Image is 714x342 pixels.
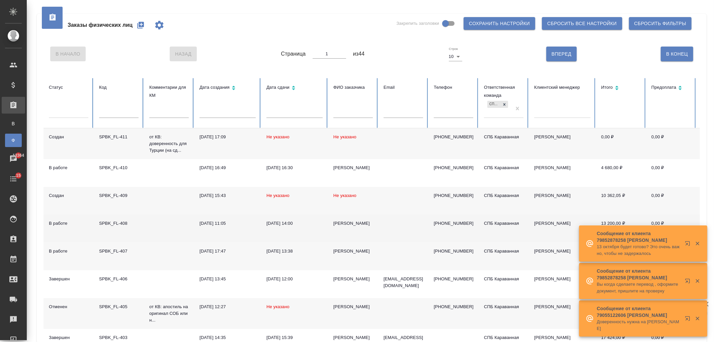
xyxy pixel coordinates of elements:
[200,334,256,341] div: [DATE] 14:35
[68,21,133,29] span: Заказы физических лиц
[484,248,524,255] div: СПБ Караванная
[596,187,646,215] td: 10 362,05 ₽
[434,164,473,171] p: [PHONE_NUMBER]
[681,237,697,253] button: Открыть в новой вкладке
[484,220,524,227] div: СПБ Караванная
[49,248,88,255] div: В работе
[597,319,681,332] p: Доверенность нужна на [PERSON_NAME]
[597,281,681,294] p: Вы когда сделаете перевод , оформите документ, пришлите на проверку
[49,192,88,199] div: Создан
[133,17,149,33] button: Создать
[596,128,646,159] td: 0,00 ₽
[99,220,139,227] div: SPBK_FL-408
[99,192,139,199] div: SPBK_FL-409
[266,248,323,255] div: [DATE] 13:38
[200,192,256,199] div: [DATE] 15:43
[434,248,473,255] p: [PHONE_NUMBER]
[99,83,139,91] div: Код
[99,134,139,140] div: SPBK_FL-411
[534,83,590,91] div: Клиентский менеджер
[99,334,139,341] div: SPBK_FL-403
[333,83,373,91] div: ФИО заказчика
[149,134,189,154] p: от КВ: доверенность для Турции (на сд...
[266,83,323,93] div: Сортировка
[529,243,596,270] td: [PERSON_NAME]
[266,134,290,139] span: Не указано
[396,20,439,27] span: Закрепить заголовки
[2,170,25,187] a: 15
[484,334,524,341] div: СПБ Караванная
[666,50,688,58] span: В Конец
[597,244,681,257] p: 13 октября будет готово? Это очень важно, чтобы не задержалось
[464,17,535,30] button: Сохранить настройки
[333,164,373,171] div: [PERSON_NAME]
[681,274,697,290] button: Открыть в новой вкладке
[434,134,473,140] p: [PHONE_NUMBER]
[2,150,25,167] a: 13364
[552,50,571,58] span: Вперед
[691,278,704,284] button: Закрыть
[200,164,256,171] div: [DATE] 16:49
[333,193,356,198] span: Не указано
[449,47,458,51] label: Строк
[597,305,681,319] p: Сообщение от клиента 79055122606 [PERSON_NAME]
[691,241,704,247] button: Закрыть
[5,134,22,147] a: Ф
[200,220,256,227] div: [DATE] 11:05
[49,164,88,171] div: В работе
[200,83,256,93] div: Сортировка
[661,47,693,61] button: В Конец
[629,17,692,30] button: Сбросить фильтры
[333,303,373,310] div: [PERSON_NAME]
[529,159,596,187] td: [PERSON_NAME]
[384,83,423,91] div: Email
[646,215,696,243] td: 0,00 ₽
[200,303,256,310] div: [DATE] 12:27
[681,312,697,328] button: Открыть в новой вкладке
[646,159,696,187] td: 0,00 ₽
[333,334,373,341] div: [PERSON_NAME]
[529,298,596,329] td: [PERSON_NAME]
[8,120,18,127] span: В
[434,192,473,199] p: [PHONE_NUMBER]
[200,134,256,140] div: [DATE] 17:09
[200,248,256,255] div: [DATE] 17:47
[484,276,524,282] div: СПБ Караванная
[691,316,704,322] button: Закрыть
[597,268,681,281] p: Сообщение от клиента 79852878258 [PERSON_NAME]
[200,276,256,282] div: [DATE] 13:45
[8,137,18,144] span: Ф
[529,187,596,215] td: [PERSON_NAME]
[266,276,323,282] div: [DATE] 12:00
[333,276,373,282] div: [PERSON_NAME]
[266,304,290,309] span: Не указано
[99,164,139,171] div: SPBK_FL-410
[484,134,524,140] div: СПБ Караванная
[469,19,530,28] span: Сохранить настройки
[529,128,596,159] td: [PERSON_NAME]
[49,83,88,91] div: Статус
[434,83,473,91] div: Телефон
[596,159,646,187] td: 4 680,00 ₽
[99,303,139,310] div: SPBK_FL-405
[434,303,473,310] p: [PHONE_NUMBER]
[49,334,88,341] div: Завершен
[597,230,681,244] p: Сообщение от клиента 79852878258 [PERSON_NAME]
[281,50,306,58] span: Страница
[484,303,524,310] div: СПБ Караванная
[333,248,373,255] div: [PERSON_NAME]
[601,83,641,93] div: Сортировка
[546,47,577,61] button: Вперед
[99,276,139,282] div: SPBK_FL-406
[529,215,596,243] td: [PERSON_NAME]
[266,164,323,171] div: [DATE] 16:30
[333,134,356,139] span: Не указано
[484,192,524,199] div: СПБ Караванная
[99,248,139,255] div: SPBK_FL-407
[547,19,617,28] span: Сбросить все настройки
[149,83,189,99] div: Комментарии для КМ
[646,128,696,159] td: 0,00 ₽
[49,276,88,282] div: Завершен
[333,220,373,227] div: [PERSON_NAME]
[384,276,423,289] p: [EMAIL_ADDRESS][DOMAIN_NAME]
